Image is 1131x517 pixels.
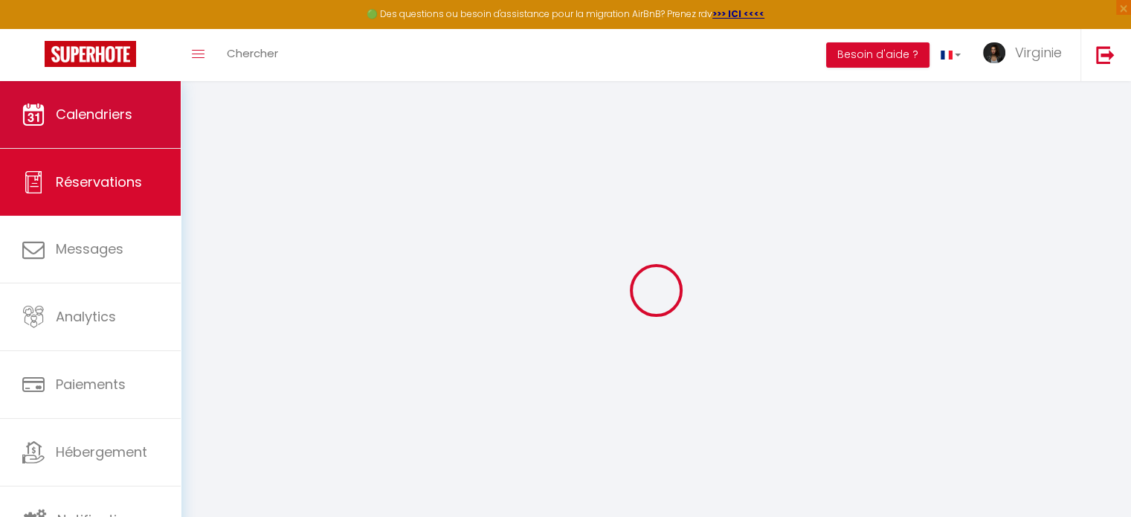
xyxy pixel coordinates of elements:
img: ... [983,42,1005,63]
span: Réservations [56,173,142,191]
span: Messages [56,240,123,258]
a: Chercher [216,29,289,81]
span: Paiements [56,375,126,394]
span: Hébergement [56,443,147,461]
span: Calendriers [56,105,132,123]
span: Chercher [227,45,278,61]
a: ... Virginie [972,29,1080,81]
img: logout [1096,45,1115,64]
span: Virginie [1015,43,1062,62]
button: Besoin d'aide ? [826,42,929,68]
img: Super Booking [45,41,136,67]
span: Analytics [56,307,116,326]
a: >>> ICI <<<< [712,7,764,20]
